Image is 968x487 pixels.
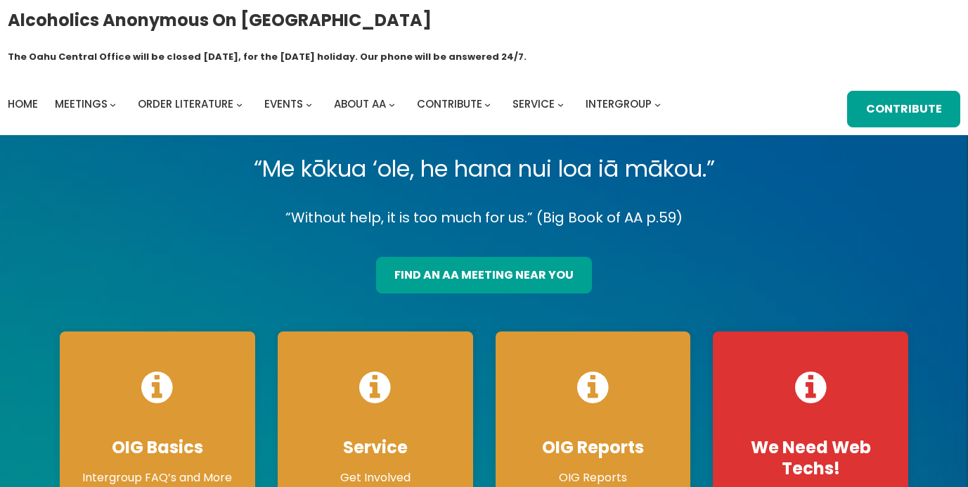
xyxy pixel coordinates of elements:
[292,469,459,486] p: Get Involved
[8,94,666,114] nav: Intergroup
[376,257,593,293] a: find an aa meeting near you
[334,96,386,111] span: About AA
[138,96,233,111] span: Order Literature
[586,96,652,111] span: Intergroup
[512,94,555,114] a: Service
[557,101,564,108] button: Service submenu
[8,96,38,111] span: Home
[49,205,919,230] p: “Without help, it is too much for us.” (Big Book of AA p.59)
[306,101,312,108] button: Events submenu
[8,50,527,64] h1: The Oahu Central Office will be closed [DATE], for the [DATE] holiday. Our phone will be answered...
[654,101,661,108] button: Intergroup submenu
[74,469,241,486] p: Intergroup FAQ’s and More
[55,94,108,114] a: Meetings
[292,437,459,458] h4: Service
[484,101,491,108] button: Contribute submenu
[110,101,116,108] button: Meetings submenu
[264,96,303,111] span: Events
[847,91,960,127] a: Contribute
[8,5,432,35] a: Alcoholics Anonymous on [GEOGRAPHIC_DATA]
[264,94,303,114] a: Events
[389,101,395,108] button: About AA submenu
[586,94,652,114] a: Intergroup
[8,94,38,114] a: Home
[512,96,555,111] span: Service
[417,96,482,111] span: Contribute
[236,101,243,108] button: Order Literature submenu
[55,96,108,111] span: Meetings
[510,469,677,486] p: OIG Reports
[74,437,241,458] h4: OIG Basics
[334,94,386,114] a: About AA
[49,149,919,189] p: “Me kōkua ‘ole, he hana nui loa iā mākou.”
[510,437,677,458] h4: OIG Reports
[727,437,894,479] h4: We Need Web Techs!
[417,94,482,114] a: Contribute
